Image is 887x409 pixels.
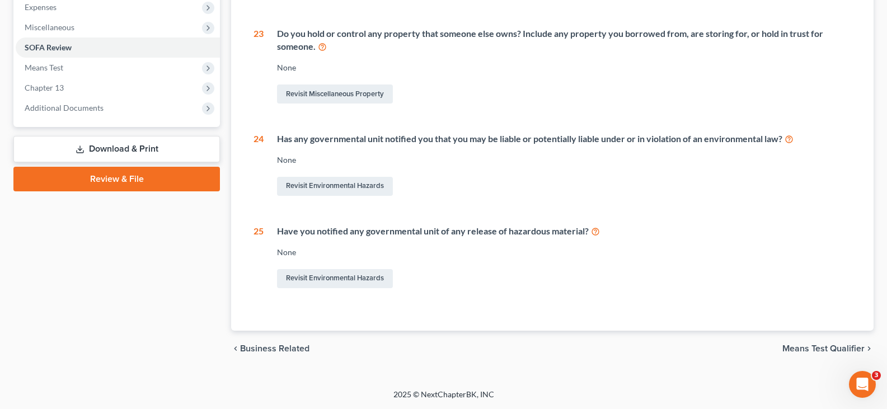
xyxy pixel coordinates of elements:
[277,84,393,104] a: Revisit Miscellaneous Property
[254,225,264,290] div: 25
[277,154,851,166] div: None
[25,63,63,72] span: Means Test
[865,344,874,353] i: chevron_right
[13,136,220,162] a: Download & Print
[254,133,264,198] div: 24
[254,27,264,106] div: 23
[277,133,851,145] div: Has any governmental unit notified you that you may be liable or potentially liable under or in v...
[231,344,240,353] i: chevron_left
[782,344,865,353] span: Means Test Qualifier
[277,269,393,288] a: Revisit Environmental Hazards
[25,43,72,52] span: SOFA Review
[25,22,74,32] span: Miscellaneous
[13,167,220,191] a: Review & File
[240,344,309,353] span: Business Related
[16,37,220,58] a: SOFA Review
[277,62,851,73] div: None
[25,83,64,92] span: Chapter 13
[25,2,57,12] span: Expenses
[849,371,876,398] iframe: Intercom live chat
[872,371,881,380] span: 3
[277,177,393,196] a: Revisit Environmental Hazards
[277,247,851,258] div: None
[782,344,874,353] button: Means Test Qualifier chevron_right
[125,389,763,409] div: 2025 © NextChapterBK, INC
[277,27,851,53] div: Do you hold or control any property that someone else owns? Include any property you borrowed fro...
[277,225,851,238] div: Have you notified any governmental unit of any release of hazardous material?
[25,103,104,112] span: Additional Documents
[231,344,309,353] button: chevron_left Business Related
